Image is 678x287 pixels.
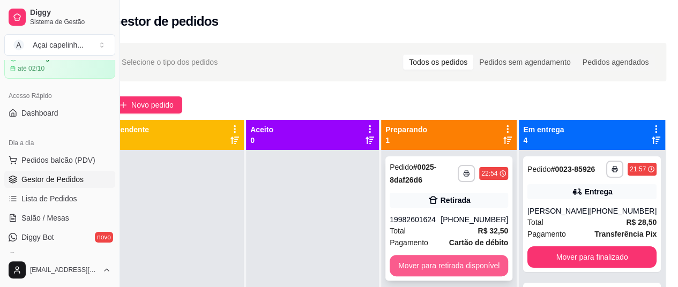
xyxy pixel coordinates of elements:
div: [PHONE_NUMBER] [441,214,508,225]
span: A [13,40,24,50]
span: Diggy [30,8,111,18]
div: 19982601624 [390,214,441,225]
button: Pedidos balcão (PDV) [4,152,115,169]
a: Diggy Botnovo [4,229,115,246]
strong: # 0023-85926 [551,165,595,173]
a: Lista de Pedidos [4,190,115,207]
span: Pedido [527,165,551,173]
button: Novo pedido [111,96,182,114]
button: Mover para finalizado [527,246,657,268]
p: Em entrega [523,124,564,135]
span: Total [390,225,406,237]
p: 0 [115,135,149,146]
p: 0 [250,135,273,146]
h2: Gestor de pedidos [111,13,219,30]
strong: Cartão de débito [449,238,508,247]
strong: # 0025-8daf26d6 [390,163,436,184]
span: Selecione o tipo dos pedidos [122,56,218,68]
div: Dia a dia [4,134,115,152]
article: até 02/10 [18,64,44,73]
strong: R$ 28,50 [626,218,657,226]
span: Pedidos balcão (PDV) [21,155,95,165]
div: 22:54 [481,169,497,178]
p: Preparando [385,124,427,135]
span: KDS [21,251,37,262]
span: Gestor de Pedidos [21,174,84,185]
div: [PERSON_NAME] [527,206,589,216]
div: 21:57 [630,165,646,173]
p: 1 [385,135,427,146]
span: Novo pedido [131,99,174,111]
a: Salão / Mesas [4,209,115,226]
span: Salão / Mesas [21,213,69,223]
strong: R$ 32,50 [478,226,508,235]
div: [PHONE_NUMBER] [589,206,657,216]
p: Pendente [115,124,149,135]
a: DiggySistema de Gestão [4,4,115,30]
a: KDS [4,248,115,265]
div: Açai capelinh ... [33,40,84,50]
div: Acesso Rápido [4,87,115,104]
div: Pedidos agendados [577,55,655,70]
div: Pedidos sem agendamento [473,55,576,70]
span: [EMAIL_ADDRESS][DOMAIN_NAME] [30,266,98,274]
span: Sistema de Gestão [30,18,111,26]
p: Aceito [250,124,273,135]
button: Select a team [4,34,115,56]
span: Pedido [390,163,413,171]
a: Dashboard [4,104,115,122]
button: [EMAIL_ADDRESS][DOMAIN_NAME] [4,257,115,283]
span: Lista de Pedidos [21,193,77,204]
span: Pagamento [527,228,566,240]
a: Período gratuitoaté 02/10 [4,48,115,79]
span: Diggy Bot [21,232,54,243]
a: Gestor de Pedidos [4,171,115,188]
span: Pagamento [390,237,428,248]
p: 4 [523,135,564,146]
div: Retirada [441,195,471,206]
span: Total [527,216,543,228]
div: Todos os pedidos [403,55,473,70]
div: Entrega [585,186,613,197]
button: Mover para retirada disponível [390,255,508,276]
span: Dashboard [21,108,58,118]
